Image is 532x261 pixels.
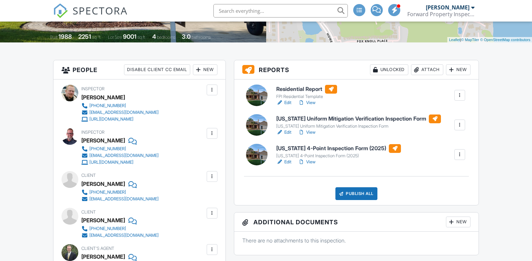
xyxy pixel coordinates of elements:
div: [EMAIL_ADDRESS][DOMAIN_NAME] [89,110,159,115]
div: [US_STATE] Uniform Mitigation Verification Inspection Form [276,124,441,129]
div: [PERSON_NAME] [81,135,125,145]
div: [PHONE_NUMBER] [89,103,126,108]
img: The Best Home Inspection Software - Spectora [53,3,68,18]
div: [PERSON_NAME] [81,92,125,102]
span: Inspector [81,86,105,91]
div: [PERSON_NAME] [81,179,125,189]
a: View [298,129,316,136]
div: FPI Residential Template [276,94,337,99]
span: bathrooms [192,35,211,40]
div: Disable Client CC Email [124,64,190,75]
span: Client's Agent [81,246,114,251]
h6: [US_STATE] Uniform Mitigation Verification Inspection Form [276,115,441,123]
div: 9001 [123,33,136,40]
div: Attach [411,64,443,75]
div: [URL][DOMAIN_NAME] [89,160,133,165]
span: SPECTORA [73,3,128,18]
h3: Additional Documents [234,213,479,232]
a: [URL][DOMAIN_NAME] [81,116,159,123]
div: [PHONE_NUMBER] [89,146,126,152]
a: Leaflet [449,38,460,42]
a: View [298,159,316,165]
p: There are no attachments to this inspection. [242,237,470,244]
div: New [446,64,470,75]
span: Lot Size [108,35,122,40]
div: New [193,64,217,75]
a: View [298,99,316,106]
h3: People [53,60,226,79]
a: [US_STATE] 4-Point Inspection Form (2025) [US_STATE] 4-Point Inspection Form (2025) [276,144,401,159]
div: [PHONE_NUMBER] [89,190,126,195]
a: Edit [276,99,291,106]
div: Publish All [335,187,377,200]
a: [URL][DOMAIN_NAME] [81,159,159,166]
a: Edit [276,159,291,165]
div: Unlocked [370,64,408,75]
a: [EMAIL_ADDRESS][DOMAIN_NAME] [81,196,159,202]
span: Client [81,173,96,178]
a: Edit [276,129,291,136]
div: 2251 [78,33,91,40]
div: [EMAIL_ADDRESS][DOMAIN_NAME] [89,233,159,238]
span: Client [81,209,96,215]
a: © MapTiler [461,38,479,42]
div: [PHONE_NUMBER] [89,226,126,231]
div: 3.0 [182,33,191,40]
a: © OpenStreetMap contributors [480,38,530,42]
div: [PERSON_NAME] [81,215,125,225]
div: | [447,37,532,43]
a: [PHONE_NUMBER] [81,102,159,109]
h3: Reports [234,60,479,79]
div: [PERSON_NAME] [426,4,469,11]
div: 4 [152,33,156,40]
span: Built [50,35,57,40]
span: sq. ft. [92,35,101,40]
a: [EMAIL_ADDRESS][DOMAIN_NAME] [81,232,159,239]
div: [URL][DOMAIN_NAME] [89,117,133,122]
input: Search everything... [213,4,348,18]
h6: Residential Report [276,85,337,94]
span: bedrooms [157,35,175,40]
a: [PHONE_NUMBER] [81,225,159,232]
div: Forward Property Inspections [407,11,475,18]
a: [EMAIL_ADDRESS][DOMAIN_NAME] [81,109,159,116]
div: [EMAIL_ADDRESS][DOMAIN_NAME] [89,196,159,202]
span: Inspector [81,130,105,135]
span: sq.ft. [137,35,146,40]
a: [PHONE_NUMBER] [81,189,159,196]
div: New [446,217,470,227]
h6: [US_STATE] 4-Point Inspection Form (2025) [276,144,401,153]
div: [EMAIL_ADDRESS][DOMAIN_NAME] [89,153,159,158]
a: [EMAIL_ADDRESS][DOMAIN_NAME] [81,152,159,159]
a: [PHONE_NUMBER] [81,145,159,152]
a: [US_STATE] Uniform Mitigation Verification Inspection Form [US_STATE] Uniform Mitigation Verifica... [276,115,441,129]
a: Residential Report FPI Residential Template [276,85,337,100]
a: SPECTORA [53,9,128,23]
div: 1988 [58,33,72,40]
div: [US_STATE] 4-Point Inspection Form (2025) [276,153,401,159]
